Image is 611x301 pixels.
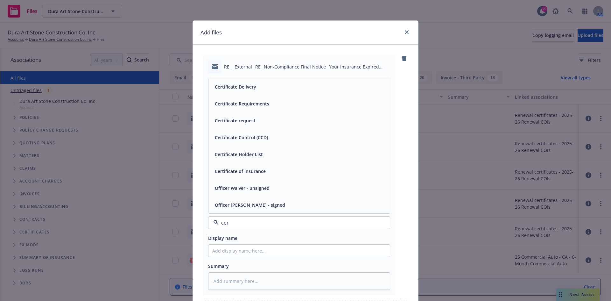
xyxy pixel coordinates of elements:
[200,28,222,37] h1: Add files
[403,28,411,36] a: close
[208,235,237,241] span: Display name
[215,100,269,107] button: Certificate Requirements
[215,83,256,90] button: Certificate Delivery
[215,117,256,124] button: Certificate request
[208,245,390,257] input: Add display name here...
[208,263,229,269] span: Summary
[224,63,390,70] span: RE_ _External_ RE_ Non-Compliance Final Notice_ Your Insurance Expired [DATE] [GEOGRAPHIC_DATA] -...
[215,168,266,175] button: Certificate of insurance
[215,202,285,208] button: Officer [PERSON_NAME] - signed
[219,219,377,226] input: Filter by keyword
[215,185,270,191] button: Officer Waiver - unsigned
[215,134,268,141] button: Certificate Control (CCD)
[400,55,408,62] a: remove
[215,151,263,158] button: Certificate Holder List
